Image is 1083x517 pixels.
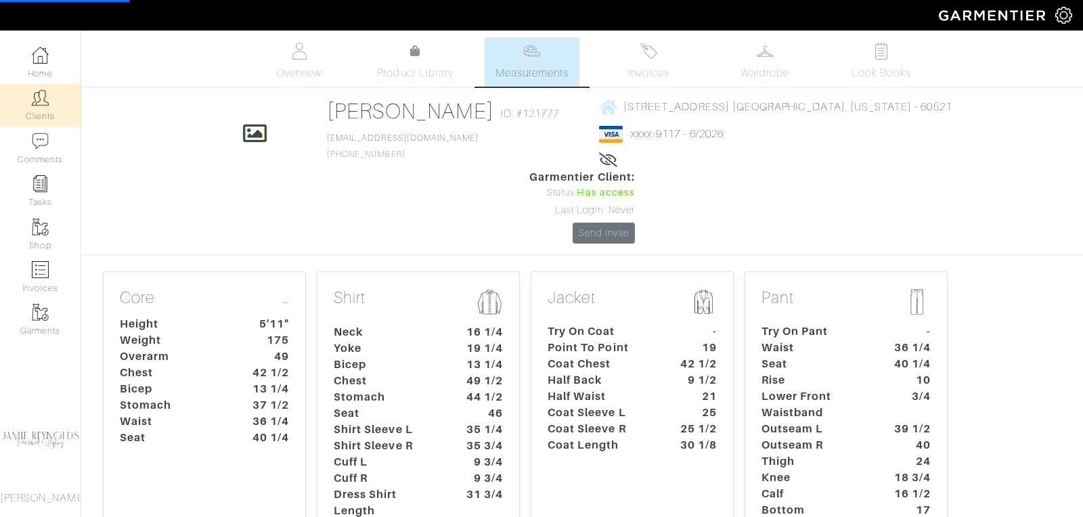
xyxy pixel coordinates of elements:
[110,365,236,381] dt: Chest
[236,365,299,381] dt: 42 1/2
[537,437,664,453] dt: Coat Length
[599,126,623,143] img: visa-934b35602734be37eb7d5d7e5dbcd2044c359bf20a24dc3361ca3fa54326a8a7.png
[751,470,878,486] dt: Knee
[327,133,479,143] a: [EMAIL_ADDRESS][DOMAIN_NAME]
[573,223,635,244] a: Send Invite
[236,381,299,397] dt: 13 1/4
[757,43,774,60] img: wardrobe-487a4870c1b7c33e795ec22d11cfc2ed9d08956e64fb3008fe2437562e282088.svg
[878,453,941,470] dt: 24
[236,397,299,413] dt: 37 1/2
[324,324,450,340] dt: Neck
[324,373,450,389] dt: Chest
[751,453,878,470] dt: Thigh
[690,288,717,315] img: msmt-jacket-icon-80010867aa4725b62b9a09ffa5103b2b3040b5cb37876859cbf8e78a4e2258a7.png
[32,304,49,321] img: garments-icon-b7da505a4dc4fd61783c78ac3ca0ef83fa9d6f193b1c9dc38574b1d14d53ca28.png
[751,388,878,421] dt: Lower Front Waistband
[751,323,878,340] dt: Try On Pant
[32,175,49,192] img: reminder-icon-8004d30b9f0a5d33ae49ab947aed9ed385cf756f9e5892f1edd6e32f2345188e.png
[236,430,299,446] dt: 40 1/4
[537,421,664,437] dt: Coat Sleeve R
[450,405,513,422] dt: 46
[236,413,299,430] dt: 36 1/4
[852,65,912,81] span: Look Books
[324,470,450,487] dt: Cuff R
[529,185,635,200] div: Status:
[751,356,878,372] dt: Seat
[631,128,724,140] a: xxxx-9117 - 6/2026
[878,372,941,388] dt: 10
[664,323,727,340] dt: -
[450,373,513,389] dt: 49 1/2
[523,43,540,60] img: measurements-466bbee1fd09ba9460f595b01e5d73f9e2bff037440d3c8f018324cb6cdf7a4a.svg
[878,470,941,486] dt: 18 3/4
[537,372,664,388] dt: Half Back
[377,65,454,81] span: Product Library
[751,486,878,502] dt: Calf
[904,288,931,315] img: msmt-pant-icon-b5f0be45518e7579186d657110a8042fb0a286fe15c7a31f2bf2767143a10412.png
[834,37,929,87] a: Look Books
[327,99,494,123] a: [PERSON_NAME]
[476,288,503,316] img: msmt-shirt-icon-3af304f0b202ec9cb0a26b9503a50981a6fda5c95ab5ec1cadae0dbe11e5085a.png
[327,133,479,159] span: [PHONE_NUMBER]
[110,316,236,332] dt: Height
[32,133,49,150] img: comment-icon-a0a6a9ef722e966f86d9cbdc48e553b5cf19dbc54f86b18d962a5391bc8f6eb6.png
[32,261,49,278] img: orders-icon-0abe47150d42831381b5fb84f609e132dff9fe21cb692f30cb5eec754e2cba89.png
[450,470,513,487] dt: 9 3/4
[110,397,236,413] dt: Stomach
[450,340,513,357] dt: 19 1/4
[664,405,727,421] dt: 25
[664,437,727,453] dt: 30 1/8
[324,438,450,454] dt: Shirt Sleeve R
[751,372,878,388] dt: Rise
[664,356,727,372] dt: 42 1/2
[450,454,513,470] dt: 9 3/4
[529,203,635,218] div: Last Login: Never
[290,43,307,60] img: basicinfo-40fd8af6dae0f16599ec9e87c0ef1c0a1fdea2edbe929e3d69a839185d80c458.svg
[334,288,503,319] p: Shirt
[110,332,236,349] dt: Weight
[368,43,463,81] a: Product Library
[529,169,635,185] span: Garmentier Client:
[601,37,696,87] a: Invoices
[878,340,941,356] dt: 36 1/4
[932,3,1055,27] img: garmentier-logo-header-white-b43fb05a5012e4ada735d5af1a66efaba907eab6374d6393d1fbf88cb4ef424d.png
[664,372,727,388] dt: 9 1/2
[450,324,513,340] dt: 16 1/4
[276,65,322,81] span: Overview
[664,340,727,356] dt: 19
[717,37,812,87] a: Wardrobe
[450,357,513,373] dt: 13 1/4
[751,421,878,437] dt: Outseam L
[110,349,236,365] dt: Overarm
[623,101,952,113] span: [STREET_ADDRESS] [GEOGRAPHIC_DATA], [US_STATE] - 60521
[878,437,941,453] dt: 40
[878,323,941,340] dt: -
[741,65,789,81] span: Wardrobe
[236,316,299,332] dt: 5'11"
[537,405,664,421] dt: Coat Sleeve L
[324,454,450,470] dt: Cuff L
[32,89,49,106] img: clients-icon-6bae9207a08558b7cb47a8932f037763ab4055f8c8b6bfacd5dc20c3e0201464.png
[120,288,289,311] p: Core
[110,413,236,430] dt: Waist
[664,421,727,437] dt: 25 1/2
[252,37,347,87] a: Overview
[485,37,580,87] a: Measurements
[577,185,635,200] span: Has access
[236,349,299,365] dt: 49
[537,356,664,372] dt: Coat Chest
[628,65,669,81] span: Invoices
[537,340,664,356] dt: Point To Point
[495,65,569,81] span: Measurements
[878,388,941,421] dt: 3/4
[878,421,941,437] dt: 39 1/2
[548,288,717,318] p: Jacket
[537,388,664,405] dt: Half Waist
[324,389,450,405] dt: Stomach
[761,288,931,318] p: Pant
[32,219,49,235] img: garments-icon-b7da505a4dc4fd61783c78ac3ca0ef83fa9d6f193b1c9dc38574b1d14d53ca28.png
[664,388,727,405] dt: 21
[1055,7,1072,24] img: gear-icon-white-bd11855cb880d31180b6d7d6211b90ccbf57a29d726f0c71d8c61bd08dd39cc2.png
[32,47,49,64] img: dashboard-icon-dbcd8f5a0b271acd01030246c82b418ddd0df26cd7fceb0bd07c9910d44c42f6.png
[236,332,299,349] dt: 175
